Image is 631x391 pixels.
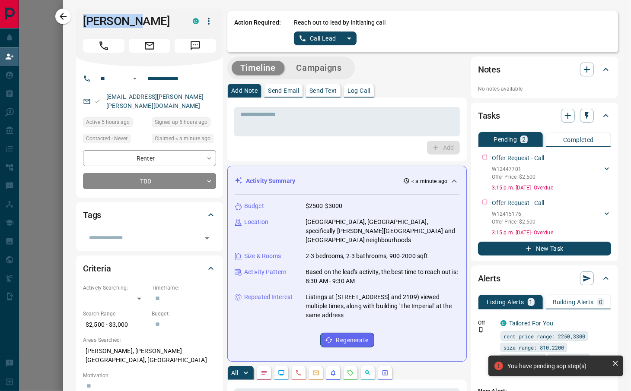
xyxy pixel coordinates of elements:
p: Pending [494,136,517,142]
p: Building Alerts [553,299,594,305]
p: [GEOGRAPHIC_DATA], [GEOGRAPHIC_DATA], specifically [PERSON_NAME][GEOGRAPHIC_DATA] and [GEOGRAPHIC... [306,218,459,245]
div: W12447701Offer Price: $2,500 [492,164,611,183]
svg: Agent Actions [382,369,389,376]
svg: Notes [261,369,268,376]
p: Size & Rooms [244,252,281,261]
p: Offer Price: $2,500 [492,173,535,181]
p: Actively Searching: [83,284,147,292]
p: Add Note [231,88,258,94]
h1: [PERSON_NAME] [83,14,180,28]
p: W12415176 [492,210,535,218]
p: 1 [529,299,533,305]
p: 3:15 p.m. [DATE] - Overdue [492,229,611,236]
div: Criteria [83,258,216,279]
p: Send Text [309,88,337,94]
p: Completed [563,137,594,143]
h2: Tasks [478,109,500,123]
svg: Listing Alerts [330,369,337,376]
p: < a minute ago [411,177,447,185]
button: Call Lead [294,32,342,45]
button: New Task [478,242,611,255]
div: Alerts [478,268,611,289]
p: Offer Request - Call [492,154,545,163]
h2: Criteria [83,262,111,275]
div: Activity Summary< a minute ago [235,173,459,189]
h2: Alerts [478,271,500,285]
button: Regenerate [320,333,374,347]
p: Offer Request - Call [492,199,545,208]
p: Activity Summary [246,177,295,186]
div: Wed Oct 15 2025 [152,134,216,146]
div: Renter [83,150,216,166]
div: condos.ca [193,18,199,24]
p: Listings at [STREET_ADDRESS] and 2109) viewed multiple times, along with building 'The Imperial' ... [306,293,459,320]
div: Tags [83,205,216,225]
p: Offer Price: $2,500 [492,218,535,226]
p: Listing Alerts [487,299,524,305]
span: Signed up 5 hours ago [155,118,207,126]
p: All [231,370,238,376]
div: Wed Oct 15 2025 [83,117,147,129]
svg: Email Valid [94,98,100,104]
span: Claimed < a minute ago [155,134,210,143]
p: $2,500 - $3,000 [83,318,147,332]
p: 2 [522,136,526,142]
span: Email [129,39,170,53]
h2: Notes [478,63,500,76]
a: [EMAIL_ADDRESS][PERSON_NAME][PERSON_NAME][DOMAIN_NAME] [106,93,204,109]
p: Reach out to lead by initiating call [294,18,386,27]
p: No notes available [478,85,611,93]
svg: Calls [295,369,302,376]
p: W12447701 [492,165,535,173]
button: Timeline [232,61,284,75]
div: Wed Oct 15 2025 [152,117,216,129]
svg: Requests [347,369,354,376]
p: Send Email [268,88,299,94]
p: Budget [244,202,264,211]
button: Open [130,73,140,84]
p: Timeframe: [152,284,216,292]
a: Tailored For You [509,320,553,327]
p: Budget: [152,310,216,318]
p: Based on the lead's activity, the best time to reach out is: 8:30 AM - 9:30 AM [306,268,459,286]
span: Message [175,39,216,53]
button: Open [201,232,213,244]
p: Location [244,218,268,227]
p: Search Range: [83,310,147,318]
p: 0 [599,299,602,305]
svg: Lead Browsing Activity [278,369,285,376]
svg: Opportunities [364,369,371,376]
span: Call [83,39,124,53]
svg: Emails [312,369,319,376]
p: 2-3 bedrooms, 2-3 bathrooms, 900-2000 sqft [306,252,428,261]
p: Areas Searched: [83,336,216,344]
div: TBD [83,173,216,189]
div: You have pending sop step(s) [507,363,609,369]
p: Action Required: [234,18,281,45]
p: Off [478,319,495,327]
svg: Push Notification Only [478,327,484,333]
div: Notes [478,59,611,80]
span: size range: 810,2200 [504,343,564,352]
div: condos.ca [500,320,507,326]
button: Campaigns [288,61,351,75]
div: W12415176Offer Price: $2,500 [492,208,611,227]
h2: Tags [83,208,101,222]
p: $2500-$3000 [306,202,342,211]
p: Repeated Interest [244,293,293,302]
div: Tasks [478,105,611,126]
span: Active 5 hours ago [86,118,130,126]
span: rent price range: 2250,3300 [504,332,585,341]
p: 3:15 p.m. [DATE] - Overdue [492,184,611,192]
p: Log Call [347,88,370,94]
p: Activity Pattern [244,268,287,277]
p: [PERSON_NAME], [PERSON_NAME][GEOGRAPHIC_DATA], [GEOGRAPHIC_DATA] [83,344,216,367]
span: Contacted - Never [86,134,127,143]
div: split button [294,32,357,45]
p: Motivation: [83,372,216,379]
